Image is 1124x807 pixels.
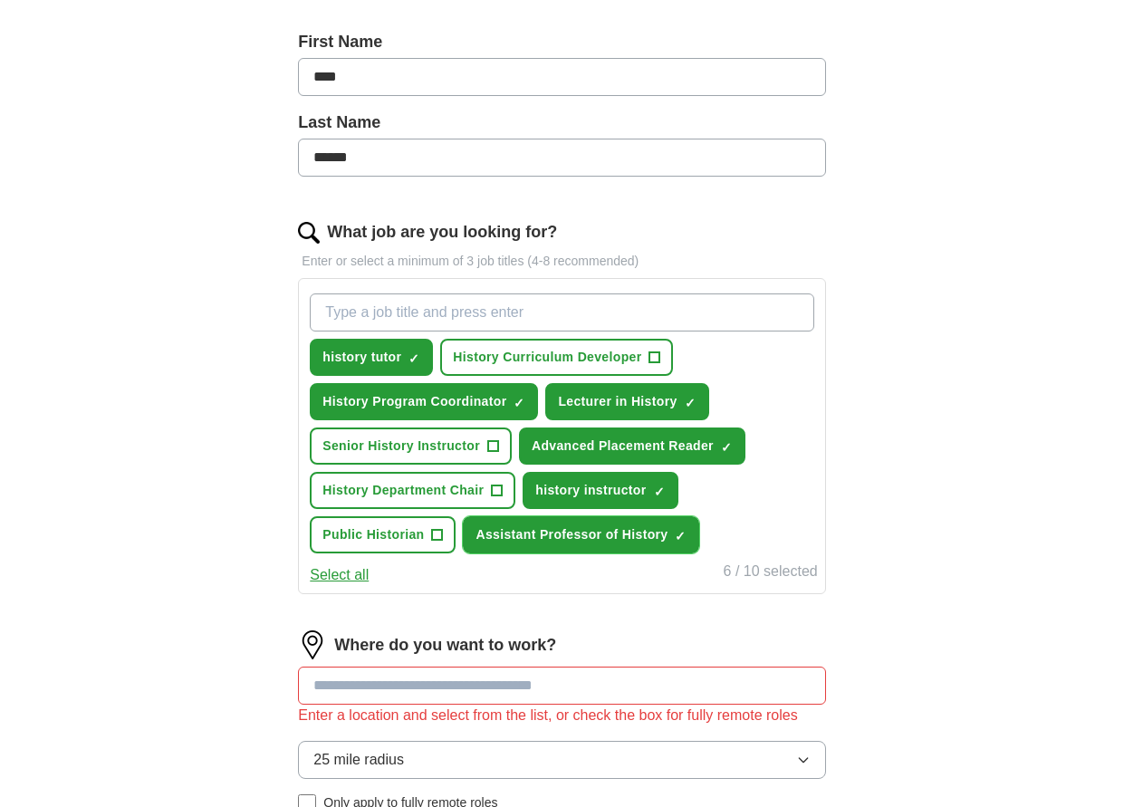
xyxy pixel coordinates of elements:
[298,705,825,726] div: Enter a location and select from the list, or check the box for fully remote roles
[298,222,320,244] img: search.png
[310,383,538,420] button: History Program Coordinator✓
[322,392,506,411] span: History Program Coordinator
[310,428,512,465] button: Senior History Instructor
[322,481,484,500] span: History Department Chair
[310,472,515,509] button: History Department Chair
[322,525,424,544] span: Public Historian
[327,220,557,245] label: What job are you looking for?
[298,741,825,779] button: 25 mile radius
[322,437,480,456] span: Senior History Instructor
[476,525,668,544] span: Assistant Professor of History
[514,396,524,410] span: ✓
[519,428,745,465] button: Advanced Placement Reader✓
[298,30,825,54] label: First Name
[675,529,686,543] span: ✓
[523,472,677,509] button: history instructor✓
[313,749,404,771] span: 25 mile radius
[310,339,433,376] button: history tutor✓
[298,110,825,135] label: Last Name
[685,396,696,410] span: ✓
[440,339,673,376] button: History Curriculum Developer
[408,351,419,366] span: ✓
[545,383,708,420] button: Lecturer in History✓
[558,392,677,411] span: Lecturer in History
[724,561,818,586] div: 6 / 10 selected
[322,348,401,367] span: history tutor
[721,440,732,455] span: ✓
[532,437,714,456] span: Advanced Placement Reader
[654,485,665,499] span: ✓
[310,564,369,586] button: Select all
[310,293,813,331] input: Type a job title and press enter
[334,633,556,658] label: Where do you want to work?
[463,516,699,553] button: Assistant Professor of History✓
[453,348,641,367] span: History Curriculum Developer
[310,516,456,553] button: Public Historian
[535,481,646,500] span: history instructor
[298,630,327,659] img: location.png
[298,252,825,271] p: Enter or select a minimum of 3 job titles (4-8 recommended)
